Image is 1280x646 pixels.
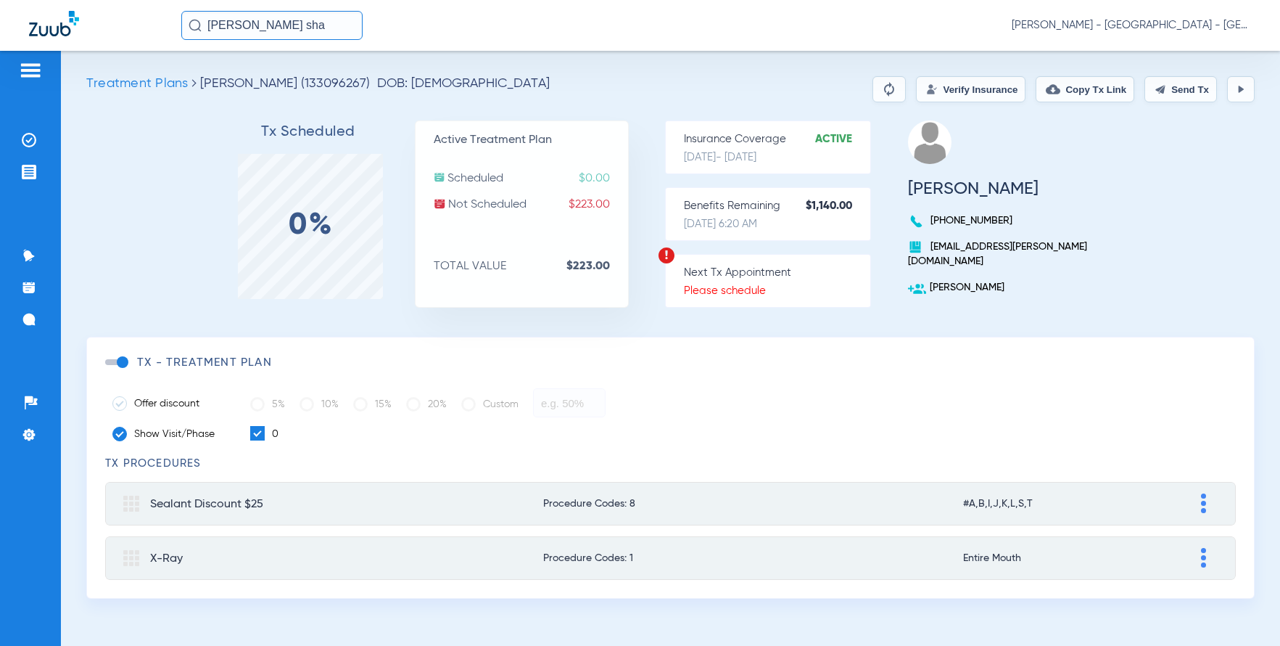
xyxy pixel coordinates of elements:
p: Not Scheduled [434,197,628,212]
span: Treatment Plans [86,77,188,90]
span: Sealant Discount $25 [150,499,263,510]
strong: $1,140.00 [806,199,870,213]
input: e.g. 50% [533,388,606,417]
p: [EMAIL_ADDRESS][PERSON_NAME][DOMAIN_NAME] [908,240,1140,269]
img: group.svg [123,550,139,566]
label: 10% [300,390,339,419]
p: Insurance Coverage [684,132,870,147]
span: Entire Mouth [963,553,1103,563]
img: scheduled.svg [434,171,445,183]
button: Send Tx [1144,76,1217,102]
img: Zuub Logo [29,11,79,36]
img: group-dot-blue.svg [1201,494,1206,513]
span: Procedure Codes: 8 [543,499,870,509]
img: group.svg [123,496,139,512]
span: #A,B,I,J,K,L,S,T [963,499,1103,509]
span: X-Ray [150,553,183,565]
span: $0.00 [579,171,628,186]
h3: Tx Scheduled [201,125,415,139]
p: Benefits Remaining [684,199,870,213]
strong: $223.00 [566,259,628,274]
label: 0 [250,426,278,442]
label: 20% [406,390,447,419]
span: $223.00 [569,197,628,212]
h3: [PERSON_NAME] [908,181,1140,196]
label: Offer discount [112,396,228,411]
img: play.svg [1235,83,1247,95]
img: add-user.svg [908,280,926,298]
img: hamburger-icon [19,62,42,79]
img: voice-call-b.svg [908,213,927,229]
input: Search for patients [181,11,363,40]
p: Next Tx Appointment [684,266,870,280]
label: Custom [461,390,519,419]
p: [PHONE_NUMBER] [908,213,1140,228]
mat-expansion-panel-header: Sealant Discount $25Procedure Codes: 8#A,B,I,J,K,L,S,T [105,482,1236,526]
img: Reparse [880,81,898,98]
img: group-dot-blue.svg [1201,548,1206,568]
span: Procedure Codes: 1 [543,553,870,563]
img: warning.svg [658,247,675,264]
p: TOTAL VALUE [434,259,628,274]
img: not-scheduled.svg [434,197,446,210]
iframe: Chat Widget [1207,576,1280,646]
p: [DATE] - [DATE] [684,150,870,165]
span: DOB: [DEMOGRAPHIC_DATA] [377,76,550,91]
label: 0% [289,218,334,233]
img: link-copy.png [1046,82,1060,97]
strong: Active [815,132,870,147]
p: [PERSON_NAME] [908,280,1140,295]
p: Scheduled [434,171,628,186]
img: send.svg [1155,83,1166,95]
img: profile.png [908,120,951,164]
p: Please schedule [684,284,870,298]
button: Verify Insurance [916,76,1025,102]
label: 15% [353,390,392,419]
label: Show Visit/Phase [112,427,228,441]
img: Search Icon [189,19,202,32]
img: Verify Insurance [926,83,938,95]
p: Active Treatment Plan [434,133,628,147]
mat-expansion-panel-header: X-RayProcedure Codes: 1Entire Mouth [105,536,1236,580]
span: [PERSON_NAME] (133096267) [200,77,370,90]
button: Copy Tx Link [1036,76,1134,102]
p: [DATE] 6:20 AM [684,217,870,232]
img: book.svg [908,240,922,254]
label: 5% [250,390,285,419]
span: [PERSON_NAME] - [GEOGRAPHIC_DATA] - [GEOGRAPHIC_DATA] | The Super Dentists [1012,18,1251,33]
h3: TX Procedures [105,457,1236,471]
h3: TX - Treatment Plan [137,356,272,370]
